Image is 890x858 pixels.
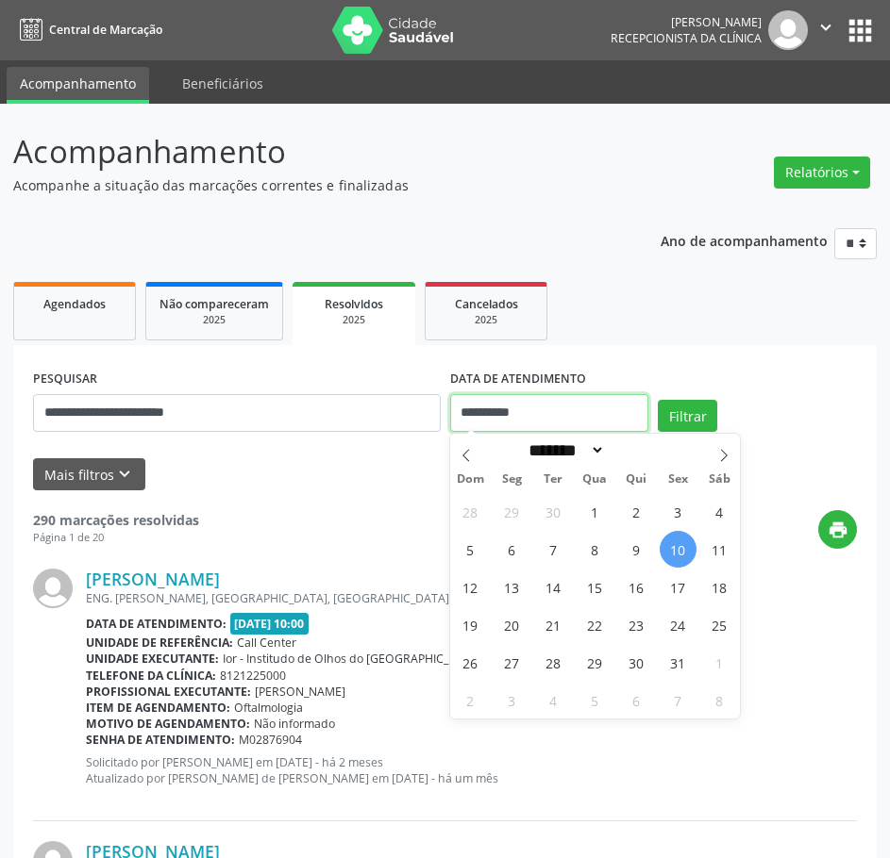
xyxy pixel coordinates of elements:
[618,569,655,605] span: Outubro 16, 2025
[86,616,227,632] b: Data de atendimento:
[494,569,530,605] span: Outubro 13, 2025
[43,296,106,312] span: Agendados
[33,511,199,529] strong: 290 marcações resolvidas
[7,67,149,104] a: Acompanhamento
[230,613,310,635] span: [DATE] 10:00
[535,644,572,681] span: Outubro 28, 2025
[701,644,738,681] span: Novembro 1, 2025
[657,473,698,486] span: Sex
[660,682,697,718] span: Novembro 7, 2025
[577,569,613,605] span: Outubro 15, 2025
[33,530,199,546] div: Página 1 de 20
[532,473,574,486] span: Ter
[523,440,606,460] select: Month
[828,520,848,540] i: print
[306,313,402,327] div: 2025
[13,175,618,195] p: Acompanhe a situação das marcações correntes e finalizadas
[577,644,613,681] span: Outubro 29, 2025
[33,569,73,608] img: img
[169,67,277,100] a: Beneficiários
[774,157,870,189] button: Relatórios
[86,635,233,651] b: Unidade de referência:
[618,531,655,568] span: Outubro 9, 2025
[13,128,618,175] p: Acompanhamento
[494,644,530,681] span: Outubro 27, 2025
[615,473,657,486] span: Qui
[618,644,655,681] span: Outubro 30, 2025
[450,473,492,486] span: Dom
[660,606,697,643] span: Outubro 24, 2025
[577,606,613,643] span: Outubro 22, 2025
[577,682,613,718] span: Novembro 5, 2025
[455,296,518,312] span: Cancelados
[452,531,489,568] span: Outubro 5, 2025
[844,14,877,47] button: apps
[223,651,482,667] span: Ior - Institudo de Olhos do [GEOGRAPHIC_DATA]
[535,531,572,568] span: Outubro 7, 2025
[701,531,738,568] span: Outubro 11, 2025
[160,296,269,312] span: Não compareceram
[611,30,762,46] span: Recepcionista da clínica
[86,569,220,589] a: [PERSON_NAME]
[611,14,762,30] div: [PERSON_NAME]
[660,493,697,530] span: Outubro 3, 2025
[618,606,655,643] span: Outubro 23, 2025
[815,17,836,38] i: 
[86,668,216,684] b: Telefone da clínica:
[535,682,572,718] span: Novembro 4, 2025
[658,400,717,432] button: Filtrar
[577,493,613,530] span: Outubro 1, 2025
[33,458,145,491] button: Mais filtroskeyboard_arrow_down
[577,531,613,568] span: Outubro 8, 2025
[160,313,269,327] div: 2025
[452,493,489,530] span: Setembro 28, 2025
[86,732,235,748] b: Senha de atendimento:
[701,493,738,530] span: Outubro 4, 2025
[86,651,219,667] b: Unidade executante:
[768,10,808,50] img: img
[86,754,857,786] p: Solicitado por [PERSON_NAME] em [DATE] - há 2 meses Atualizado por [PERSON_NAME] de [PERSON_NAME]...
[661,228,828,252] p: Ano de acompanhamento
[494,493,530,530] span: Setembro 29, 2025
[255,684,345,700] span: [PERSON_NAME]
[494,531,530,568] span: Outubro 6, 2025
[808,10,844,50] button: 
[239,732,302,748] span: M02876904
[535,606,572,643] span: Outubro 21, 2025
[86,684,251,700] b: Profissional executante:
[660,531,697,568] span: Outubro 10, 2025
[86,700,230,716] b: Item de agendamento:
[234,700,303,716] span: Oftalmologia
[13,14,162,45] a: Central de Marcação
[818,510,857,549] button: print
[452,606,489,643] span: Outubro 19, 2025
[49,22,162,38] span: Central de Marcação
[574,473,615,486] span: Qua
[325,296,383,312] span: Resolvidos
[450,365,586,394] label: DATA DE ATENDIMENTO
[254,716,335,732] span: Não informado
[33,365,97,394] label: PESQUISAR
[698,473,740,486] span: Sáb
[220,668,286,684] span: 8121225000
[439,313,533,327] div: 2025
[494,606,530,643] span: Outubro 20, 2025
[452,682,489,718] span: Novembro 2, 2025
[86,590,857,606] div: ENG. [PERSON_NAME], [GEOGRAPHIC_DATA], [GEOGRAPHIC_DATA] - [GEOGRAPHIC_DATA]
[491,473,532,486] span: Seg
[535,493,572,530] span: Setembro 30, 2025
[114,464,135,485] i: keyboard_arrow_down
[86,716,250,732] b: Motivo de agendamento:
[701,606,738,643] span: Outubro 25, 2025
[618,493,655,530] span: Outubro 2, 2025
[494,682,530,718] span: Novembro 3, 2025
[452,569,489,605] span: Outubro 12, 2025
[237,635,296,651] span: Call Center
[535,569,572,605] span: Outubro 14, 2025
[701,569,738,605] span: Outubro 18, 2025
[660,644,697,681] span: Outubro 31, 2025
[701,682,738,718] span: Novembro 8, 2025
[618,682,655,718] span: Novembro 6, 2025
[660,569,697,605] span: Outubro 17, 2025
[452,644,489,681] span: Outubro 26, 2025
